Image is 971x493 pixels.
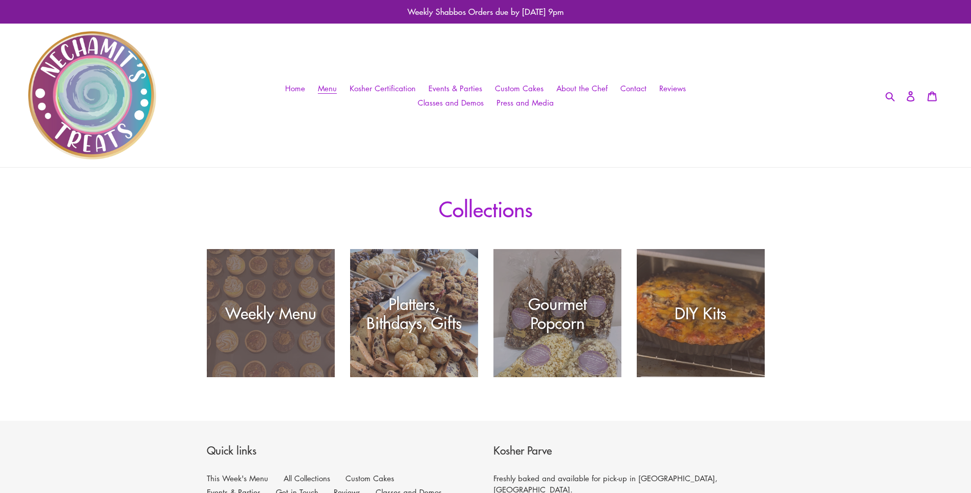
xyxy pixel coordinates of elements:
[318,83,337,94] span: Menu
[637,304,765,323] div: DIY Kits
[285,83,305,94] span: Home
[654,81,691,96] a: Reviews
[490,81,549,96] a: Custom Cakes
[207,473,268,483] a: This Week's Menu
[207,444,478,460] p: Quick links
[491,95,559,110] a: Press and Media
[493,294,621,332] div: Gourmet Popcorn
[344,81,421,96] a: Kosher Certification
[350,294,478,332] div: Platters, Bithdays, Gifts
[659,83,686,94] span: Reviews
[620,83,646,94] span: Contact
[207,249,335,377] a: Weekly Menu
[313,81,342,96] a: Menu
[350,83,416,94] span: Kosher Certification
[428,83,482,94] span: Events & Parties
[280,81,310,96] a: Home
[615,81,652,96] a: Contact
[423,81,487,96] a: Events & Parties
[207,196,765,221] h1: Collections
[551,81,613,96] a: About the Chef
[637,249,765,377] a: DIY Kits
[556,83,608,94] span: About the Chef
[493,444,765,460] p: Kosher Parve
[418,97,484,108] span: Classes and Demos
[28,31,156,159] img: Nechamit&#39;s Treats
[346,473,394,483] a: Custom Cakes
[207,304,335,323] div: Weekly Menu
[350,249,478,377] a: Platters, Bithdays, Gifts
[284,473,330,483] a: All Collections
[413,95,489,110] a: Classes and Demos
[497,97,554,108] span: Press and Media
[495,83,544,94] span: Custom Cakes
[493,249,621,377] a: Gourmet Popcorn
